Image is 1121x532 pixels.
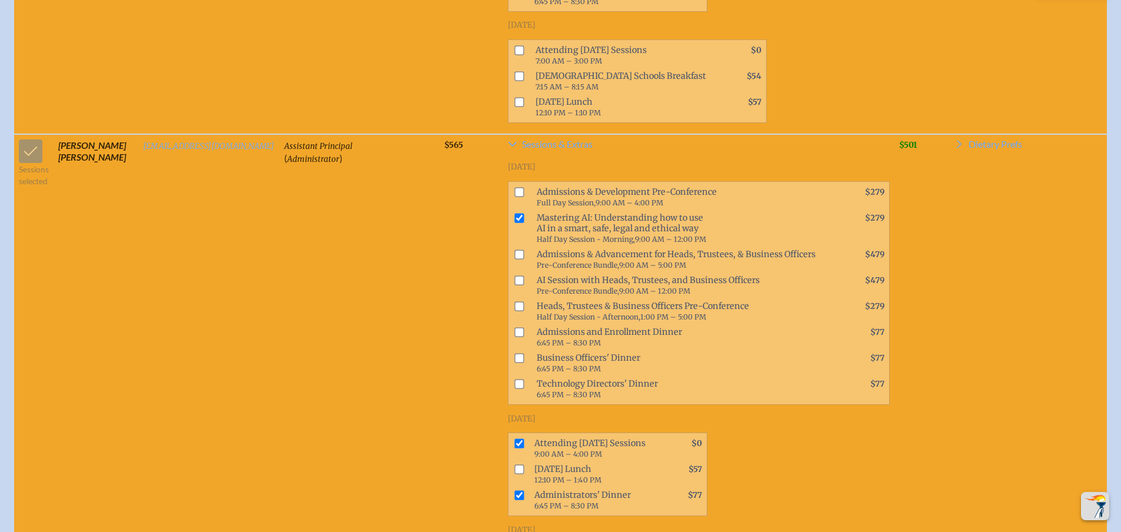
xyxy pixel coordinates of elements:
span: ) [340,152,342,164]
span: $479 [865,250,884,260]
span: Admissions and Enrollment Dinner [532,324,837,350]
span: Business Officers' Dinner [532,350,837,376]
span: [DATE] [508,162,535,172]
span: $57 [688,464,702,474]
span: [DATE] [508,20,535,30]
span: $77 [870,353,884,363]
span: 12:10 PM – 1:40 PM [534,476,601,484]
span: 12:10 PM – 1:10 PM [535,108,601,117]
span: Full Day Session, [537,198,596,207]
span: Sessions & Extras [522,139,593,149]
span: [DATE] Lunch [530,461,655,487]
span: Admissions & Development Pre-Conference [532,184,837,210]
span: 1:00 PM – 5:00 PM [640,312,706,321]
span: $54 [747,71,761,81]
span: 6:45 PM – 8:30 PM [537,364,601,373]
a: Dietary Prefs [954,139,1022,154]
span: ( [284,152,287,164]
span: 7:15 AM – 8:15 AM [535,82,598,91]
a: [EMAIL_ADDRESS][DOMAIN_NAME] [143,141,275,151]
span: [DATE] Lunch [531,94,714,120]
span: 7:00 AM – 3:00 PM [535,56,602,65]
span: 9:00 AM – 4:00 PM [596,198,663,207]
span: $77 [688,490,702,500]
span: [DEMOGRAPHIC_DATA] Schools Breakfast [531,68,714,94]
span: $501 [899,140,917,150]
span: $0 [691,438,702,448]
span: $279 [865,213,884,223]
span: 9:00 AM – 12:00 PM [635,235,706,244]
span: 6:45 PM – 8:30 PM [537,338,601,347]
span: $77 [870,327,884,337]
span: $77 [870,379,884,389]
span: $57 [748,97,761,107]
span: 6:45 PM – 8:30 PM [537,390,601,399]
span: Admissions & Advancement for Heads, Trustees, & Business Officers [532,247,837,272]
span: 6:45 PM – 8:30 PM [534,501,598,510]
span: 9:00 AM – 4:00 PM [534,450,602,458]
span: Pre-Conference Bundle, [537,261,619,270]
a: Sessions & Extras [508,139,890,154]
span: Assistant Principal [284,141,352,151]
span: $0 [751,45,761,55]
span: Technology Directors' Dinner [532,376,837,402]
span: AI Session with Heads, Trustees, and Business Officers [532,272,837,298]
span: Mastering AI: Understanding how to use AI in a smart, safe, legal and ethical way [532,210,837,247]
span: Half Day Session - Morning, [537,235,635,244]
span: Half Day Session - Afternoon, [537,312,640,321]
span: $279 [865,301,884,311]
button: Scroll Top [1081,492,1109,520]
span: $279 [865,187,884,197]
span: Heads, Trustees & Business Officers Pre-Conference [532,298,837,324]
span: $479 [865,275,884,285]
span: Dietary Prefs [969,139,1022,149]
span: 9:00 AM – 5:00 PM [619,261,686,270]
span: $565 [444,140,463,150]
span: Pre-Conference Bundle, [537,287,619,295]
img: To the top [1083,494,1107,518]
span: Attending [DATE] Sessions [530,435,655,461]
span: Administrators' Dinner [530,487,655,513]
span: [DATE] [508,414,535,424]
span: 9:00 AM – 12:00 PM [619,287,690,295]
span: Attending [DATE] Sessions [531,42,714,68]
span: Administrator [287,154,340,164]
